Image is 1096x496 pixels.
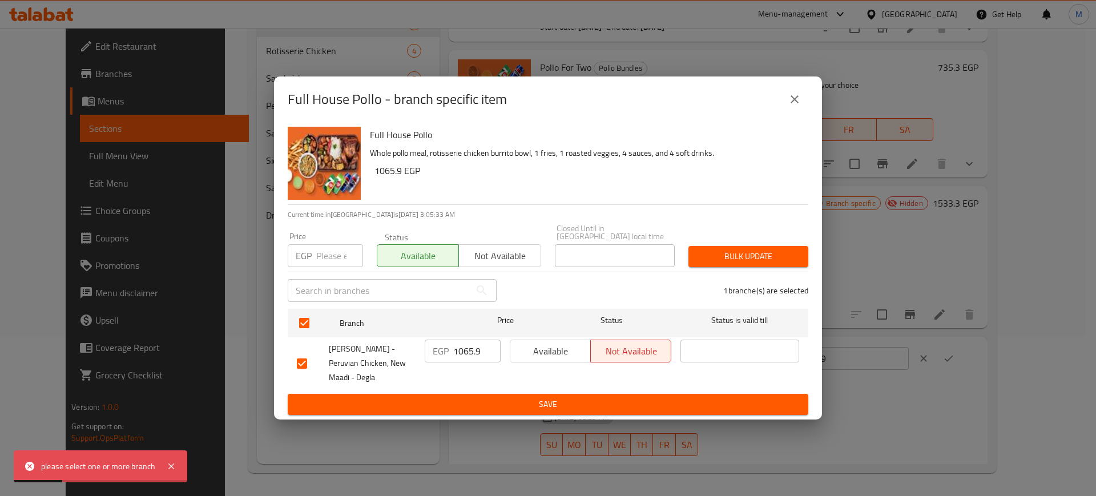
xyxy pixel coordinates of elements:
span: Branch [340,316,458,330]
span: Available [382,248,454,264]
h2: Full House Pollo - branch specific item [288,90,507,108]
h6: 1065.9 EGP [374,163,799,179]
img: Full House Pollo [288,127,361,200]
input: Search in branches [288,279,470,302]
input: Please enter price [316,244,363,267]
button: Available [377,244,459,267]
button: Not available [590,340,671,362]
input: Please enter price [453,340,501,362]
p: Current time in [GEOGRAPHIC_DATA] is [DATE] 3:05:33 AM [288,209,808,220]
span: Bulk update [698,249,799,264]
button: Available [510,340,591,362]
span: Save [297,397,799,412]
button: Not available [458,244,541,267]
span: Price [468,313,543,328]
p: EGP [296,249,312,263]
button: Bulk update [688,246,808,267]
button: Save [288,394,808,415]
button: close [781,86,808,113]
h6: Full House Pollo [370,127,799,143]
div: please select one or more branch [41,460,155,473]
span: [PERSON_NAME] - Peruvian Chicken, New Maadi - Degla [329,342,416,385]
p: 1 branche(s) are selected [723,285,808,296]
span: Available [515,343,586,360]
p: EGP [433,344,449,358]
span: Not available [595,343,667,360]
span: Status is valid till [680,313,799,328]
p: Whole pollo meal, rotisserie chicken burrito bowl, 1 fries, 1 roasted veggies, 4 sauces, and 4 so... [370,146,799,160]
span: Not available [464,248,536,264]
span: Status [553,313,671,328]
